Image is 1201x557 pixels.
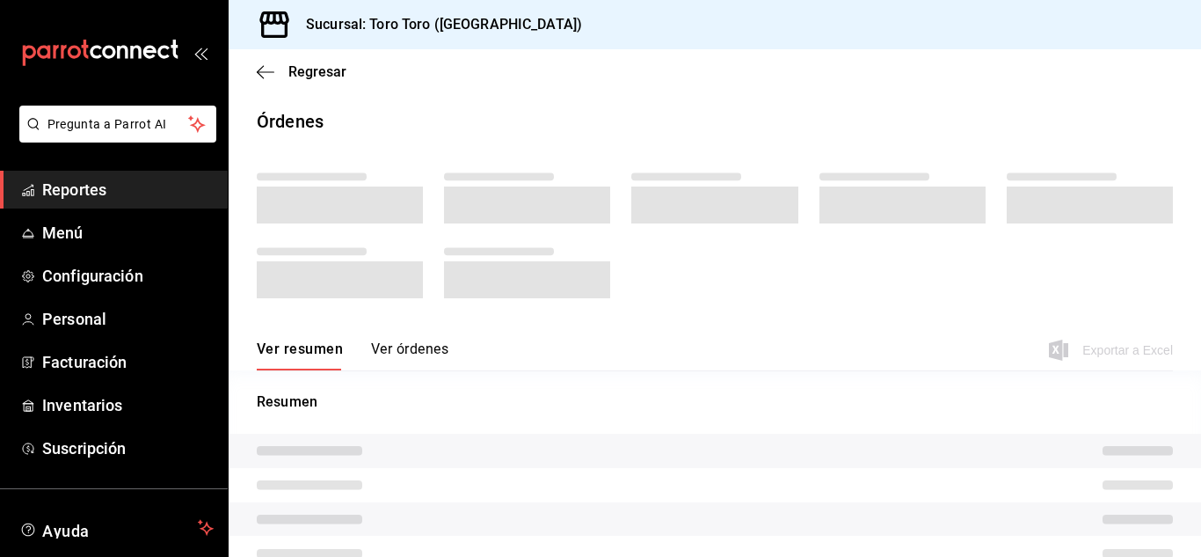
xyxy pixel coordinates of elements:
[12,128,216,146] a: Pregunta a Parrot AI
[288,63,346,80] span: Regresar
[42,517,191,539] span: Ayuda
[42,264,214,288] span: Configuración
[42,436,214,460] span: Suscripción
[257,63,346,80] button: Regresar
[257,392,1173,413] p: Resumen
[42,221,214,245] span: Menú
[371,341,448,370] button: Ver órdenes
[19,106,216,143] button: Pregunta a Parrot AI
[42,178,214,202] span: Reportes
[193,46,207,60] button: open_drawer_menu
[47,115,189,134] span: Pregunta a Parrot AI
[42,350,214,374] span: Facturación
[42,307,214,331] span: Personal
[42,393,214,417] span: Inventarios
[292,14,582,35] h3: Sucursal: Toro Toro ([GEOGRAPHIC_DATA])
[257,108,324,135] div: Órdenes
[257,341,448,370] div: navigation tabs
[257,341,343,370] button: Ver resumen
